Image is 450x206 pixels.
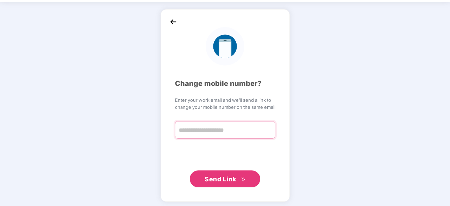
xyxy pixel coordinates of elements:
button: Send Linkdouble-right [190,170,260,187]
img: logo [206,27,244,65]
div: Change mobile number? [175,78,275,89]
span: Enter your work email and we’ll send a link to [175,96,275,104]
span: Send Link [205,175,236,183]
span: change your mobile number on the same email [175,104,275,111]
img: back_icon [168,17,179,27]
span: double-right [241,177,245,182]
